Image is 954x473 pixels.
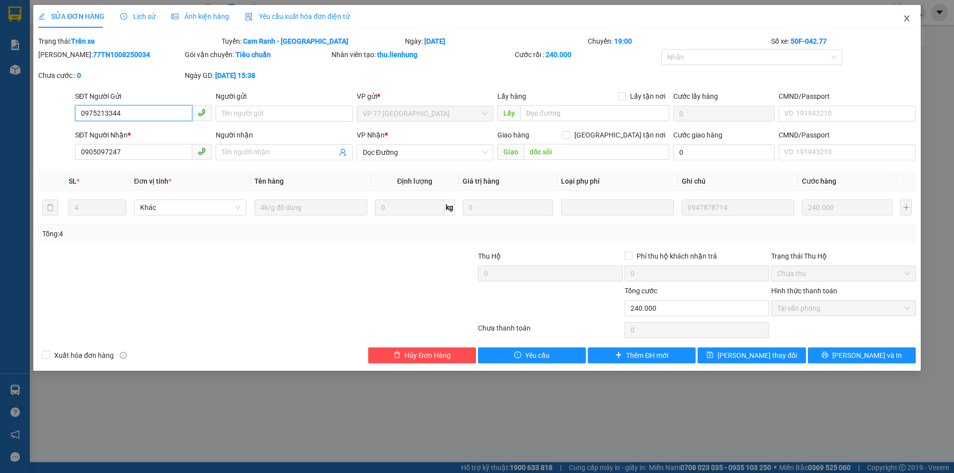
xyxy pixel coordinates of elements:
span: Tên hàng [254,177,284,185]
span: Khác [140,200,240,215]
input: Cước giao hàng [673,144,775,160]
span: printer [821,351,828,359]
input: 0 [802,200,892,215]
span: Lấy hàng [497,92,526,100]
span: VP Nhận [357,131,385,139]
div: Chuyến: [587,36,770,47]
span: phone [198,109,206,117]
span: kg [445,200,455,215]
span: Cước hàng [802,177,836,185]
div: Người nhận [216,130,352,140]
span: SL [69,177,77,185]
button: save[PERSON_NAME] thay đổi [698,347,805,363]
span: Ảnh kiện hàng [171,12,229,20]
input: Dọc đường [524,144,669,160]
div: Cước rồi : [515,49,659,60]
button: delete [42,200,58,215]
th: Loại phụ phí [557,172,677,191]
div: Trạng thái Thu Hộ [771,251,916,262]
span: Dọc Đường [363,145,487,160]
span: save [707,351,714,359]
div: SĐT Người Nhận [75,130,212,140]
b: 0 [77,71,81,79]
span: Lịch sử [120,12,156,20]
b: [DATE] [424,37,445,45]
input: Ghi Chú [682,200,794,215]
button: Close [893,5,921,33]
span: Chưa thu [777,266,910,281]
div: Ngày: [404,36,587,47]
span: Xuất hóa đơn hàng [50,350,118,361]
span: user-add [339,148,347,156]
div: Người gửi [216,91,352,102]
span: delete [394,351,400,359]
button: plus [900,200,911,215]
button: deleteHủy Đơn Hàng [368,347,476,363]
span: [GEOGRAPHIC_DATA] tận nơi [570,130,669,140]
button: printer[PERSON_NAME] và In [808,347,916,363]
span: picture [171,13,178,20]
span: Lấy tận nơi [626,91,669,102]
span: clock-circle [120,13,127,20]
button: exclamation-circleYêu cầu [478,347,586,363]
span: Thu Hộ [478,252,501,260]
b: 240.000 [546,51,571,59]
span: Yêu cầu xuất hóa đơn điện tử [245,12,350,20]
span: Lấy [497,105,520,121]
input: VD: Bàn, Ghế [254,200,367,215]
span: Yêu cầu [525,350,550,361]
div: Số xe: [770,36,917,47]
div: Chưa thanh toán [477,323,624,340]
label: Cước giao hàng [673,131,722,139]
div: CMND/Passport [779,130,915,140]
span: SỬA ĐƠN HÀNG [38,12,104,20]
b: thu.lienhung [377,51,417,59]
span: Phí thu hộ khách nhận trả [633,251,721,262]
div: Ngày GD: [185,70,329,81]
button: plusThêm ĐH mới [588,347,696,363]
span: exclamation-circle [514,351,521,359]
label: Hình thức thanh toán [771,287,837,295]
span: [PERSON_NAME] thay đổi [717,350,797,361]
span: Giao hàng [497,131,529,139]
input: 0 [463,200,553,215]
b: Cam Ranh - [GEOGRAPHIC_DATA] [243,37,348,45]
span: [PERSON_NAME] và In [832,350,902,361]
span: Tại văn phòng [777,301,910,316]
span: Giao [497,144,524,160]
div: VP gửi [357,91,493,102]
div: [PERSON_NAME]: [38,49,183,60]
span: info-circle [120,352,127,359]
div: SĐT Người Gửi [75,91,212,102]
span: Đơn vị tính [134,177,171,185]
b: 50F-042.77 [791,37,827,45]
b: 77TN1008250034 [93,51,150,59]
span: phone [198,147,206,155]
div: Trạng thái: [37,36,221,47]
img: icon [245,13,253,21]
span: Hủy Đơn Hàng [404,350,450,361]
span: edit [38,13,45,20]
span: Định lượng [397,177,432,185]
label: Cước lấy hàng [673,92,718,100]
span: Giá trị hàng [463,177,499,185]
span: VP 77 Thái Nguyên [363,106,487,121]
div: Chưa cước : [38,70,183,81]
span: Thêm ĐH mới [626,350,668,361]
input: Cước lấy hàng [673,106,775,122]
div: Nhân viên tạo: [331,49,513,60]
div: Tuyến: [221,36,404,47]
th: Ghi chú [678,172,798,191]
span: Tổng cước [625,287,657,295]
b: Tiêu chuẩn [236,51,271,59]
span: close [903,14,911,22]
span: plus [615,351,622,359]
b: [DATE] 15:38 [215,71,255,79]
div: Tổng: 4 [42,228,368,239]
div: CMND/Passport [779,91,915,102]
input: Dọc đường [520,105,669,121]
b: Trên xe [71,37,95,45]
b: 19:00 [614,37,632,45]
div: Gói vận chuyển: [185,49,329,60]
